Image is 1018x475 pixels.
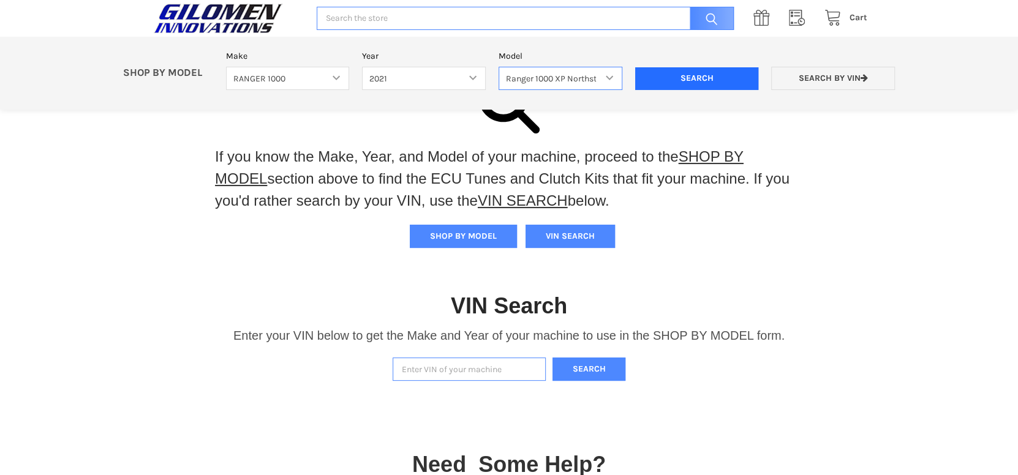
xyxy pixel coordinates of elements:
[478,192,568,209] a: VIN SEARCH
[233,326,785,345] p: Enter your VIN below to get the Make and Year of your machine to use in the SHOP BY MODEL form.
[215,146,803,212] p: If you know the Make, Year, and Model of your machine, proceed to the section above to find the E...
[451,292,567,320] h1: VIN Search
[850,12,867,23] span: Cart
[362,50,486,62] label: Year
[226,50,350,62] label: Make
[771,67,895,91] a: Search by VIN
[117,67,220,80] p: SHOP BY MODEL
[215,148,744,187] a: SHOP BY MODEL
[818,10,867,26] a: Cart
[410,225,517,248] button: SHOP BY MODEL
[552,357,626,381] button: Search
[151,3,304,34] a: GILOMEN INNOVATIONS
[684,7,734,31] input: Search
[635,67,759,91] input: Search
[393,357,546,381] input: Enter VIN of your machine
[526,225,615,248] button: VIN SEARCH
[317,7,734,31] input: Search the store
[499,50,622,62] label: Model
[151,3,285,34] img: GILOMEN INNOVATIONS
